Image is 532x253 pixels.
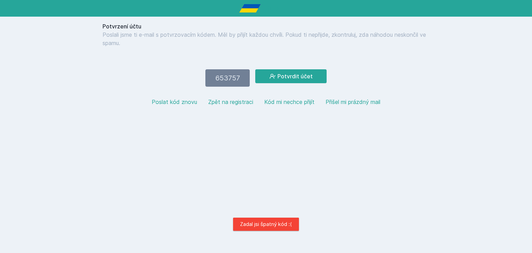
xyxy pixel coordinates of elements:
input: 123456 [205,69,250,87]
h1: Potvrzení účtu [103,22,429,30]
button: Zpět na registraci [208,98,253,106]
div: Zadal jsi špatný kód :( [233,218,299,231]
button: Přišel mi prázdný mail [326,98,380,106]
button: Kód mi nechce přijít [264,98,314,106]
button: Potvrdit účet [255,69,327,83]
p: Poslali jsme ti e-mail s potvrzovacím kódem. Měl by přijít každou chvíli. Pokud ti nepřijde, zkon... [103,30,429,47]
button: Poslat kód znovu [152,98,197,106]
